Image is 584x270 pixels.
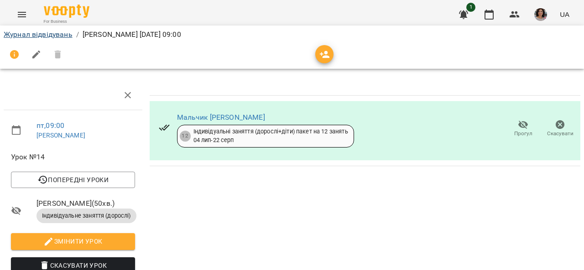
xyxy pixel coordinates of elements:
[177,113,265,122] a: Мальчик [PERSON_NAME]
[542,116,579,142] button: Скасувати
[556,6,573,23] button: UA
[4,30,73,39] a: Журнал відвідувань
[44,5,89,18] img: Voopty Logo
[18,174,128,185] span: Попередні уроки
[547,130,574,138] span: Скасувати
[44,19,89,25] span: For Business
[36,132,85,139] a: [PERSON_NAME]
[534,8,547,21] img: d9c92f593e129183708ef02aeb897e7f.jpg
[11,4,33,25] button: Menu
[18,236,128,247] span: Змінити урок
[4,29,580,40] nav: breadcrumb
[180,131,191,142] div: 12
[76,29,79,40] li: /
[83,29,181,40] p: [PERSON_NAME] [DATE] 09:00
[11,233,135,250] button: Змінити урок
[505,116,542,142] button: Прогул
[466,3,475,12] span: 1
[11,172,135,188] button: Попередні уроки
[11,152,135,163] span: Урок №14
[193,127,348,144] div: Індивідуальні заняття (дорослі+діти) пакет на 12 занять 04 лип - 22 серп
[36,212,136,220] span: Індивідуальне заняття (дорослі)
[514,130,532,138] span: Прогул
[36,198,135,209] span: [PERSON_NAME] ( 50 хв. )
[36,121,64,130] a: пт , 09:00
[560,10,569,19] span: UA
